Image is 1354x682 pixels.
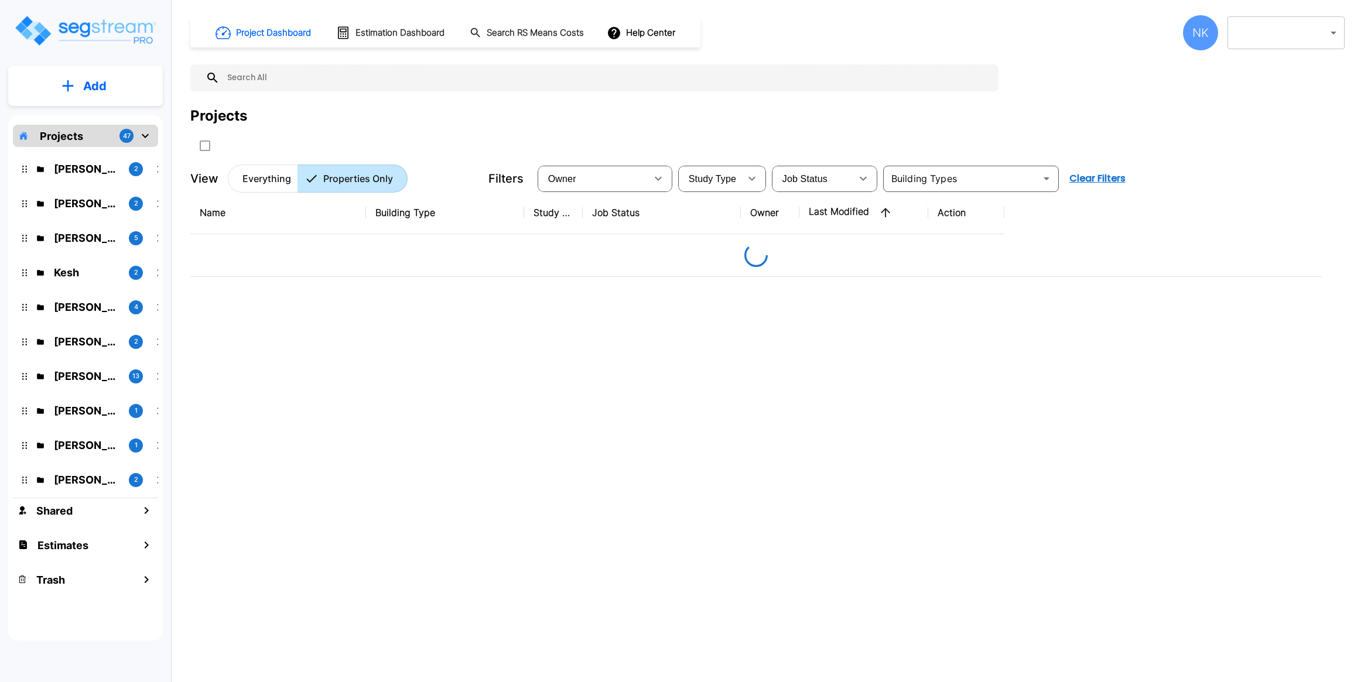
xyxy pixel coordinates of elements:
[331,20,451,45] button: Estimation Dashboard
[134,233,138,243] p: 5
[54,161,119,177] p: Barry Donath
[355,26,445,40] h1: Estimation Dashboard
[689,174,736,184] span: Study Type
[298,164,408,193] button: Properties Only
[228,164,298,193] button: Everything
[132,371,139,381] p: 13
[741,191,799,234] th: Owner
[774,162,852,195] div: Select
[135,440,138,450] p: 1
[54,403,119,419] p: Michael Heinemann
[37,537,88,553] h1: Estimates
[681,162,740,195] div: Select
[1038,170,1055,187] button: Open
[540,162,647,195] div: Select
[487,26,584,40] h1: Search RS Means Costs
[1065,167,1130,190] button: Clear Filters
[134,268,138,277] p: 2
[928,191,1004,234] th: Action
[54,265,119,280] p: Kesh
[1183,15,1218,50] div: NK
[135,406,138,416] p: 1
[799,191,928,234] th: Last Modified
[134,164,138,174] p: 2
[54,472,119,488] p: Knoble
[366,191,524,234] th: Building Type
[242,172,291,186] p: Everything
[54,230,119,246] p: Jay Hershowitz
[54,368,119,384] p: Isaak Markovitz
[13,14,157,47] img: Logo
[40,128,83,144] p: Projects
[123,131,131,141] p: 47
[782,174,828,184] span: Job Status
[583,191,741,234] th: Job Status
[83,77,107,95] p: Add
[36,503,73,519] h1: Shared
[211,20,317,46] button: Project Dashboard
[36,572,65,588] h1: Trash
[190,191,366,234] th: Name
[220,64,993,91] input: Search All
[323,172,393,186] p: Properties Only
[8,69,163,103] button: Add
[604,22,680,44] button: Help Center
[236,26,311,40] h1: Project Dashboard
[134,337,138,347] p: 2
[54,334,119,349] p: Chuny Herzka
[134,475,138,485] p: 2
[488,170,524,187] p: Filters
[134,198,138,208] p: 2
[228,164,408,193] div: Platform
[134,302,138,312] p: 4
[54,196,119,211] p: Ari Eisenman
[887,170,1036,187] input: Building Types
[193,134,217,157] button: SelectAll
[190,105,247,126] div: Projects
[465,22,590,44] button: Search RS Means Costs
[548,174,576,184] span: Owner
[54,299,119,315] p: Josh Strum
[54,437,119,453] p: Asher Silverberg
[190,170,218,187] p: View
[524,191,583,234] th: Study Type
